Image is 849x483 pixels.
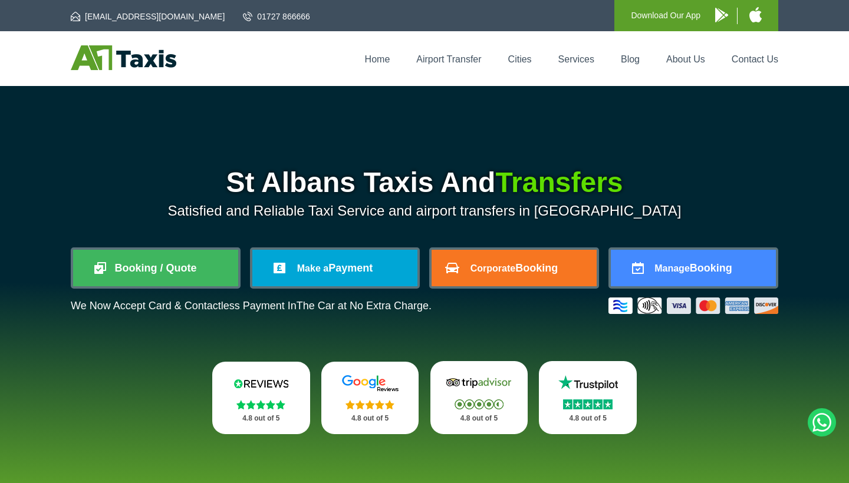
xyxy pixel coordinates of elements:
p: Download Our App [631,8,700,23]
span: Manage [654,263,690,273]
a: Booking / Quote [73,250,238,286]
img: Tripadvisor [443,374,514,392]
a: Google Stars 4.8 out of 5 [321,362,419,434]
span: Make a [297,263,328,273]
a: Airport Transfer [416,54,481,64]
a: ManageBooking [611,250,776,286]
span: Corporate [470,263,515,273]
h1: St Albans Taxis And [71,168,778,197]
img: Stars [455,399,504,409]
a: Trustpilot Stars 4.8 out of 5 [539,361,637,434]
img: A1 Taxis iPhone App [749,7,762,22]
span: Transfers [495,167,623,198]
a: Services [558,54,594,64]
p: 4.8 out of 5 [552,411,624,426]
a: Blog [621,54,640,64]
a: Cities [508,54,532,64]
img: Stars [563,399,613,409]
a: Make aPayment [252,250,417,286]
p: 4.8 out of 5 [225,411,297,426]
p: Satisfied and Reliable Taxi Service and airport transfers in [GEOGRAPHIC_DATA] [71,203,778,219]
img: Stars [345,400,394,409]
a: Contact Us [732,54,778,64]
img: Trustpilot [552,374,623,392]
img: A1 Taxis St Albans LTD [71,45,176,70]
a: [EMAIL_ADDRESS][DOMAIN_NAME] [71,11,225,22]
img: Reviews.io [226,375,297,392]
img: Stars [236,400,285,409]
a: Tripadvisor Stars 4.8 out of 5 [430,361,528,434]
img: Credit And Debit Cards [608,297,778,314]
a: About Us [666,54,705,64]
p: We Now Accept Card & Contactless Payment In [71,300,432,312]
a: Home [365,54,390,64]
img: Google [335,375,406,392]
img: A1 Taxis Android App [715,8,728,22]
a: CorporateBooking [432,250,597,286]
p: 4.8 out of 5 [443,411,515,426]
p: 4.8 out of 5 [334,411,406,426]
a: 01727 866666 [243,11,310,22]
span: The Car at No Extra Charge. [297,300,432,312]
a: Reviews.io Stars 4.8 out of 5 [212,362,310,434]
